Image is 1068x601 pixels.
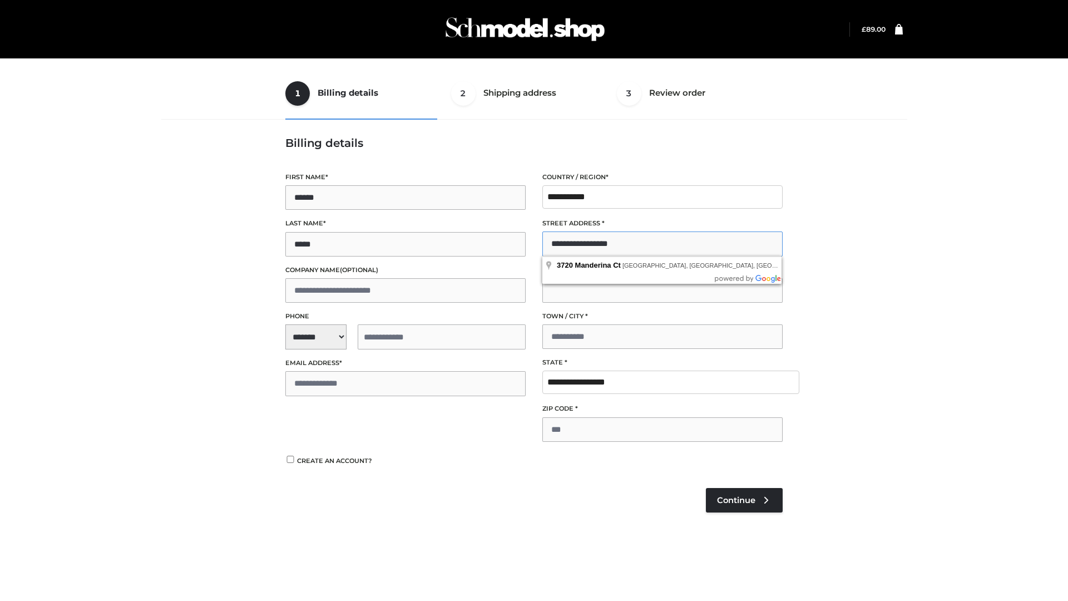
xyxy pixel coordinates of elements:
span: (optional) [340,266,378,274]
a: £89.00 [862,25,886,33]
span: 3720 [557,261,573,269]
span: £ [862,25,866,33]
label: Phone [285,311,526,322]
label: Last name [285,218,526,229]
label: Email address [285,358,526,368]
span: [GEOGRAPHIC_DATA], [GEOGRAPHIC_DATA], [GEOGRAPHIC_DATA] [622,262,820,269]
label: First name [285,172,526,183]
span: Create an account? [297,457,372,465]
label: ZIP Code [542,403,783,414]
label: Street address [542,218,783,229]
label: Country / Region [542,172,783,183]
a: Continue [706,488,783,513]
img: Schmodel Admin 964 [442,7,609,51]
bdi: 89.00 [862,25,886,33]
label: State [542,357,783,368]
label: Town / City [542,311,783,322]
input: Create an account? [285,456,295,463]
span: Manderina Ct [575,261,621,269]
span: Continue [717,495,755,505]
label: Company name [285,265,526,275]
h3: Billing details [285,136,783,150]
